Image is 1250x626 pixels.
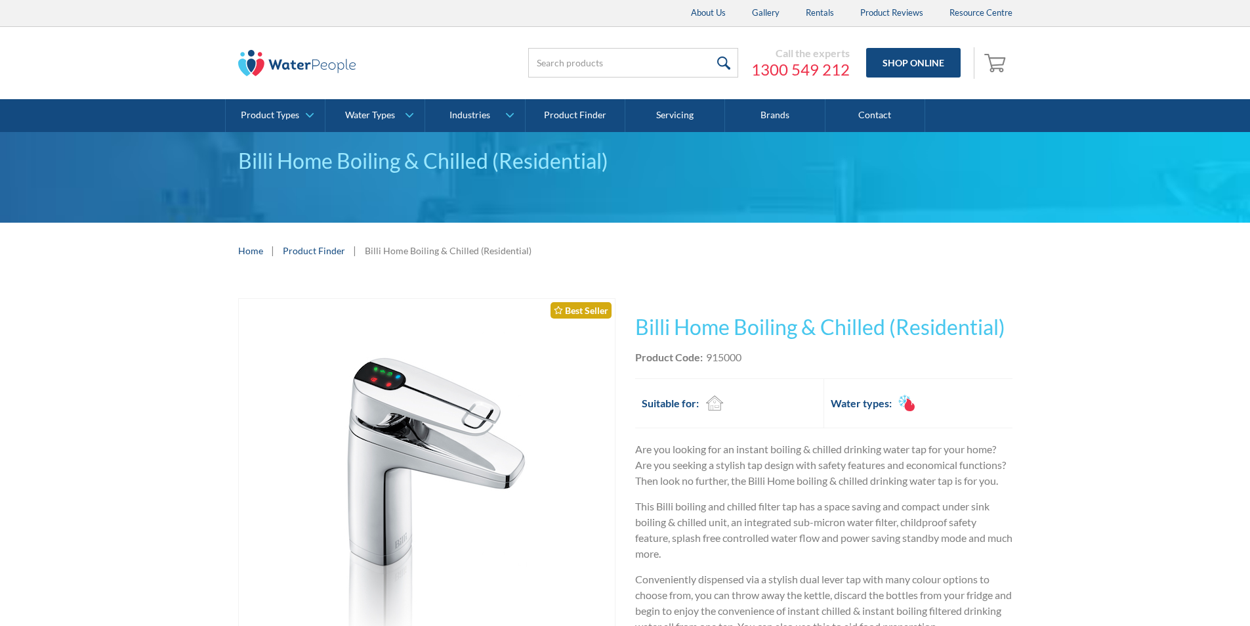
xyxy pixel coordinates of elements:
[270,242,276,258] div: |
[706,349,741,365] div: 915000
[635,351,703,363] strong: Product Code:
[825,99,925,132] a: Contact
[345,110,395,121] div: Water Types
[241,110,299,121] div: Product Types
[551,302,612,319] div: Best Seller
[635,441,1012,489] p: Are you looking for an instant boiling & chilled drinking water tap for your home? Are you seekin...
[238,244,263,257] a: Home
[325,99,425,132] a: Water Types
[635,499,1012,562] p: This Billi boiling and chilled filter tap has a space saving and compact under sink boiling & chi...
[352,242,358,258] div: |
[238,50,356,76] img: The Water People
[425,99,524,132] a: Industries
[449,110,490,121] div: Industries
[526,99,625,132] a: Product Finder
[238,145,1012,177] div: Billi Home Boiling & Chilled (Residential)
[751,60,850,79] a: 1300 549 212
[365,244,531,257] div: Billi Home Boiling & Chilled (Residential)
[751,47,850,60] div: Call the experts
[635,311,1012,343] h1: Billi Home Boiling & Chilled (Residential)
[625,99,725,132] a: Servicing
[831,395,892,411] h2: Water types:
[283,244,345,257] a: Product Finder
[866,48,961,78] a: Shop Online
[226,99,325,132] a: Product Types
[984,52,1009,73] img: shopping cart
[725,99,825,132] a: Brands
[642,395,699,411] h2: Suitable for:
[528,48,738,78] input: Search products
[981,47,1012,79] a: Open cart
